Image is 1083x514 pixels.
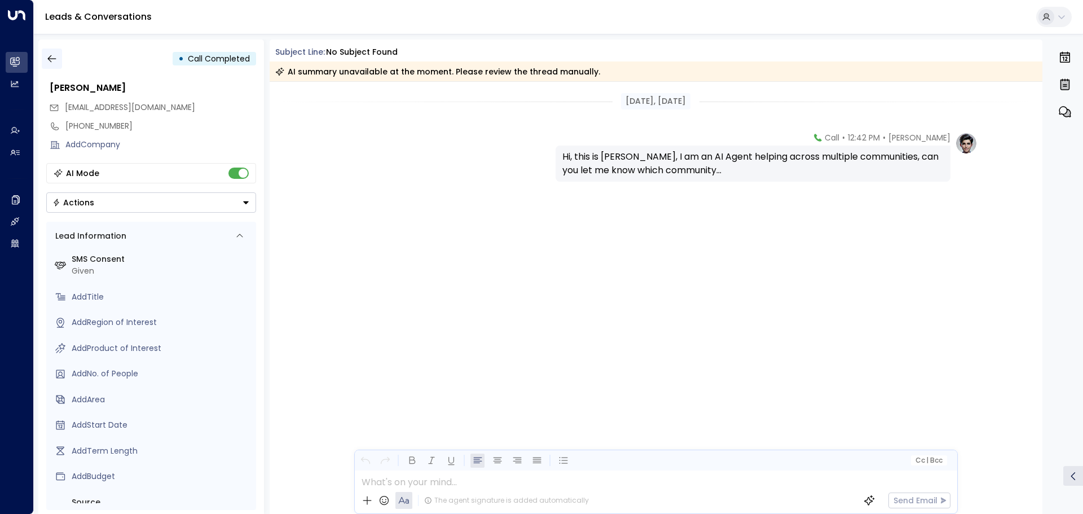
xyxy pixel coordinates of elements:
[72,394,252,406] div: AddArea
[915,456,942,464] span: Cc Bcc
[46,192,256,213] button: Actions
[65,120,256,132] div: [PHONE_NUMBER]
[275,46,325,58] span: Subject Line:
[72,368,252,380] div: AddNo. of People
[72,253,252,265] label: SMS Consent
[50,81,256,95] div: [PERSON_NAME]
[72,265,252,277] div: Given
[52,197,94,208] div: Actions
[72,497,252,508] label: Source
[72,291,252,303] div: AddTitle
[65,102,195,113] span: [EMAIL_ADDRESS][DOMAIN_NAME]
[910,455,946,466] button: Cc|Bcc
[926,456,928,464] span: |
[72,317,252,328] div: AddRegion of Interest
[65,102,195,113] span: mspratt501@gmail.com
[72,471,252,482] div: AddBudget
[842,132,845,143] span: •
[378,454,392,468] button: Redo
[72,445,252,457] div: AddTerm Length
[358,454,372,468] button: Undo
[45,10,152,23] a: Leads & Conversations
[848,132,880,143] span: 12:42 PM
[883,132,886,143] span: •
[275,66,600,77] div: AI summary unavailable at the moment. Please review the thread manually.
[424,495,589,506] div: The agent signature is added automatically
[178,49,184,69] div: •
[888,132,950,143] span: [PERSON_NAME]
[825,132,839,143] span: Call
[562,150,944,177] div: Hi, this is [PERSON_NAME], I am an AI Agent helping across multiple communities, can you let me k...
[188,53,250,64] span: Call Completed
[51,230,126,242] div: Lead Information
[326,46,398,58] div: No subject found
[955,132,978,155] img: profile-logo.png
[621,93,690,109] div: [DATE], [DATE]
[72,419,252,431] div: AddStart Date
[46,192,256,213] div: Button group with a nested menu
[66,168,99,179] div: AI Mode
[72,342,252,354] div: AddProduct of Interest
[65,139,256,151] div: AddCompany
